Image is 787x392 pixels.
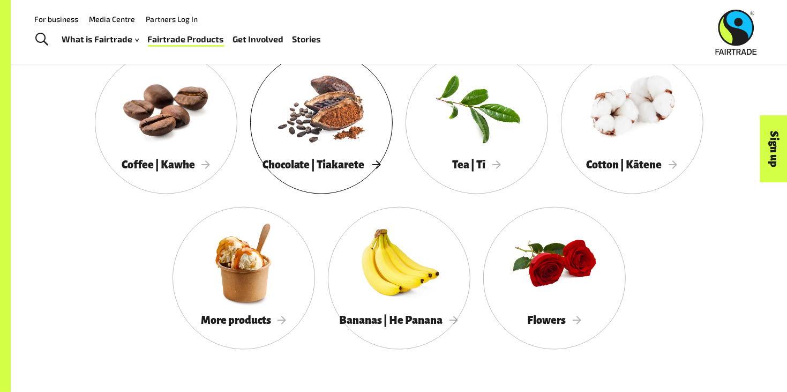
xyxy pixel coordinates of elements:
[293,32,321,47] a: Stories
[95,51,237,194] a: Coffee | Kawhe
[263,159,380,171] span: Chocolate | Tiakarete
[29,26,55,53] a: Toggle Search
[173,207,315,350] a: More products
[328,207,470,350] a: Bananas | He Panana
[146,14,198,24] a: Partners Log In
[250,51,393,194] a: Chocolate | Tiakarete
[62,32,139,47] a: What is Fairtrade
[527,314,581,326] span: Flowers
[122,159,211,171] span: Coffee | Kawhe
[148,32,224,47] a: Fairtrade Products
[483,207,626,350] a: Flowers
[406,51,548,194] a: Tea | Tī
[34,14,78,24] a: For business
[233,32,284,47] a: Get Involved
[452,159,501,171] span: Tea | Tī
[340,314,459,326] span: Bananas | He Panana
[716,10,757,55] img: Fairtrade Australia New Zealand logo
[561,51,703,194] a: Cotton | Kātene
[587,159,678,171] span: Cotton | Kātene
[89,14,135,24] a: Media Centre
[201,314,287,326] span: More products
